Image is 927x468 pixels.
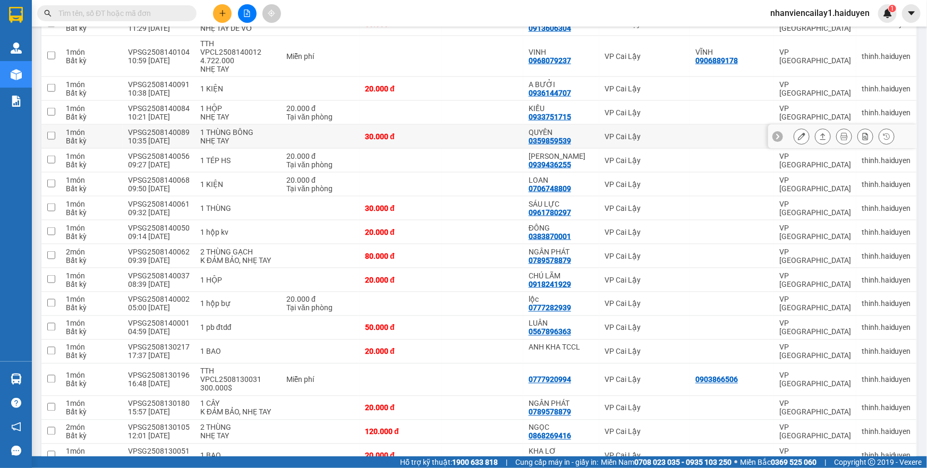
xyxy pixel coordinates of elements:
[529,152,594,160] div: CHỊ CƯƠNG
[128,24,190,32] div: 11:29 [DATE]
[862,180,911,189] div: thinh.haiduyen
[862,84,911,93] div: thinh.haiduyen
[200,300,276,308] div: 1 hộp bự
[200,84,276,93] div: 1 KIỆN
[605,180,685,189] div: VP Cai Lậy
[200,452,276,460] div: 1 BAO
[219,10,226,17] span: plus
[128,113,190,121] div: 10:21 [DATE]
[128,137,190,145] div: 10:35 [DATE]
[128,447,190,456] div: VPSG2508130051
[66,176,117,184] div: 1 món
[128,423,190,432] div: VPSG2508130105
[529,137,571,145] div: 0359859539
[128,152,190,160] div: VPSG2508140056
[529,160,571,169] div: 0939436255
[200,39,276,65] div: TTH VPCL2508140012 4.722.000
[529,256,571,265] div: 0789578879
[529,176,594,184] div: LOAN
[66,137,117,145] div: Bất kỳ
[66,256,117,265] div: Bất kỳ
[862,276,911,284] div: thinh.haiduyen
[66,328,117,336] div: Bất kỳ
[365,452,436,460] div: 20.000 đ
[66,113,117,121] div: Bất kỳ
[734,460,737,464] span: ⚪️
[605,108,685,117] div: VP Cai Lậy
[200,204,276,212] div: 1 THÙNG
[128,328,190,336] div: 04:59 [DATE]
[128,256,190,265] div: 09:39 [DATE]
[66,304,117,312] div: Bất kỳ
[66,447,117,456] div: 1 món
[128,456,190,464] div: 10:01 [DATE]
[66,399,117,408] div: 1 món
[200,228,276,236] div: 1 hộp kv
[11,446,21,456] span: message
[128,160,190,169] div: 09:27 [DATE]
[200,408,276,416] div: K ĐẢM BẢO, NHẸ TAY
[128,371,190,380] div: VPSG2508130196
[529,113,571,121] div: 0933751715
[794,129,810,144] div: Sửa đơn hàng
[200,423,276,432] div: 2 THÙNG
[128,319,190,328] div: VPSG2508140001
[605,276,685,284] div: VP Cai Lậy
[779,343,851,360] div: VP [GEOGRAPHIC_DATA]
[66,200,117,208] div: 1 món
[66,271,117,280] div: 1 món
[529,224,594,232] div: ĐÔNG
[605,404,685,412] div: VP Cai Lậy
[66,89,117,97] div: Bất kỳ
[128,380,190,388] div: 16:48 [DATE]
[66,224,117,232] div: 1 món
[128,200,190,208] div: VPSG2508140061
[529,447,594,456] div: KHA LƠ
[779,176,851,193] div: VP [GEOGRAPHIC_DATA]
[862,347,911,356] div: thinh.haiduyen
[11,373,22,385] img: warehouse-icon
[605,228,685,236] div: VP Cai Lậy
[128,248,190,256] div: VPSG2508140062
[862,108,911,117] div: thinh.haiduyen
[605,452,685,460] div: VP Cai Lậy
[365,347,436,356] div: 20.000 đ
[286,184,354,193] div: Tại văn phòng
[238,4,257,23] button: file-add
[824,456,826,468] span: |
[200,248,276,256] div: 2 THÙNG GẠCH
[779,319,851,336] div: VP [GEOGRAPHIC_DATA]
[200,399,276,408] div: 1 CÂY
[605,376,685,384] div: VP Cai Lậy
[128,56,190,65] div: 10:59 [DATE]
[605,156,685,165] div: VP Cai Lậy
[605,347,685,356] div: VP Cai Lậy
[762,6,878,20] span: nhanviencailay1.haiduyen
[365,276,436,284] div: 20.000 đ
[200,104,276,113] div: 1 HỘP
[529,376,571,384] div: 0777920994
[862,376,911,384] div: thinh.haiduyen
[634,458,732,466] strong: 0708 023 035 - 0935 103 250
[529,280,571,288] div: 0918241929
[66,319,117,328] div: 1 món
[605,52,685,61] div: VP Cai Lậy
[66,295,117,304] div: 1 món
[66,343,117,352] div: 1 món
[529,48,594,56] div: VINH
[128,408,190,416] div: 15:57 [DATE]
[529,343,594,352] div: ANH KHA TCCL
[66,371,117,380] div: 1 món
[605,132,685,141] div: VP Cai Lậy
[695,56,738,65] div: 0906889178
[128,271,190,280] div: VPSG2508140037
[601,456,732,468] span: Miền Nam
[862,300,911,308] div: thinh.haiduyen
[11,96,22,107] img: solution-icon
[128,304,190,312] div: 05:00 [DATE]
[66,80,117,89] div: 1 món
[365,324,436,332] div: 50.000 đ
[605,204,685,212] div: VP Cai Lậy
[286,304,354,312] div: Tại văn phòng
[515,456,598,468] span: Cung cấp máy in - giấy in:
